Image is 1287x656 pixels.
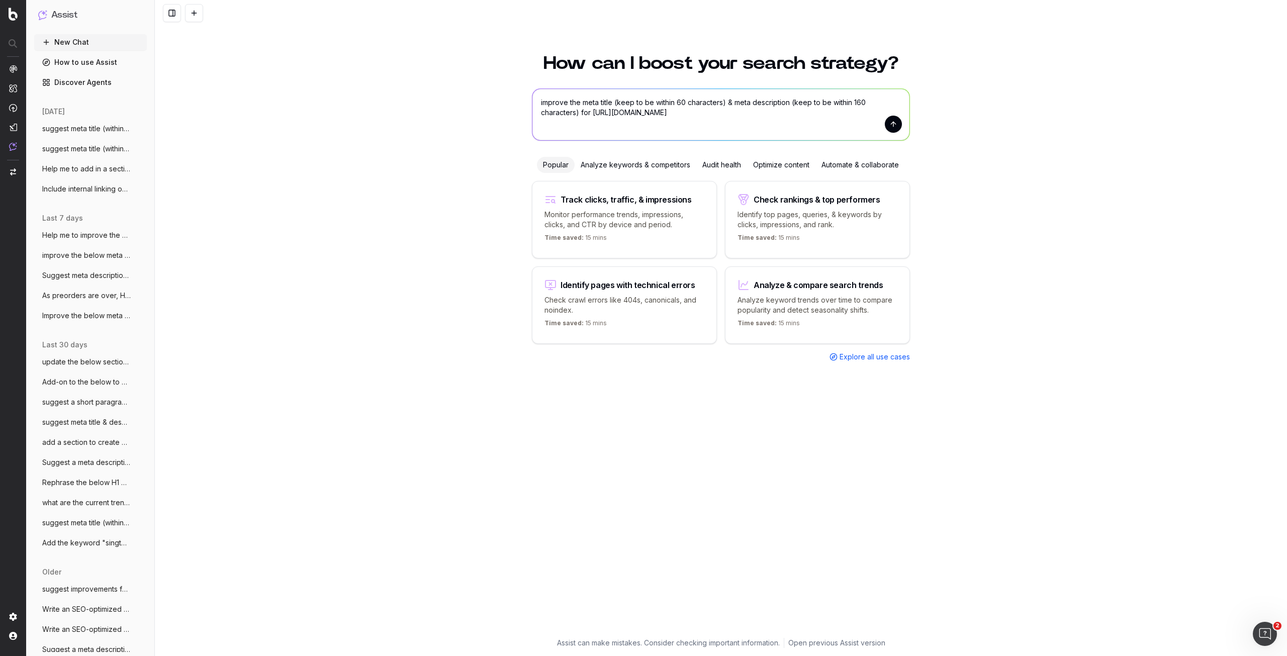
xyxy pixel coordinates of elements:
[34,621,147,637] button: Write an SEO-optimized content about the
[34,581,147,597] button: suggest improvements for the below meta
[9,123,17,131] img: Studio
[42,397,131,407] span: suggest a short paragraph where we can a
[42,340,87,350] span: last 30 days
[42,584,131,594] span: suggest improvements for the below meta
[42,184,131,194] span: Include internal linking opportunity to
[9,65,17,73] img: Analytics
[34,354,147,370] button: update the below section to be about new
[561,281,695,289] div: Identify pages with technical errors
[544,319,607,331] p: 15 mins
[738,319,800,331] p: 15 mins
[788,638,885,648] a: Open previous Assist version
[537,157,575,173] div: Popular
[42,604,131,614] span: Write an SEO-optimized content about the
[830,352,910,362] a: Explore all use cases
[34,601,147,617] button: Write an SEO-optimized content about the
[557,638,780,648] p: Assist can make mistakes. Consider checking important information.
[34,454,147,471] button: Suggest a meta description within 160 ch
[34,535,147,551] button: Add the keyword "singtel" to the below h
[42,250,131,260] span: improve the below meta description: Wa
[34,515,147,531] button: suggest meta title (within 60 characters
[561,196,692,204] div: Track clicks, traffic, & impressions
[42,624,131,634] span: Write an SEO-optimized content about the
[34,54,147,70] a: How to use Assist
[544,295,704,315] p: Check crawl errors like 404s, canonicals, and noindex.
[10,168,16,175] img: Switch project
[34,374,147,390] button: Add-on to the below to mention latest up
[42,107,65,117] span: [DATE]
[34,414,147,430] button: suggest meta title & description for our
[9,84,17,92] img: Intelligence
[51,8,77,22] h1: Assist
[42,311,131,321] span: Improve the below meta title but keep it
[747,157,815,173] div: Optimize content
[738,319,777,327] span: Time saved:
[42,164,131,174] span: Help me to add in a section as the first
[738,210,897,230] p: Identify top pages, queries, & keywords by clicks, impressions, and rank.
[34,475,147,491] button: Rephrase the below H1 of our marketing p
[532,89,909,140] textarea: improve the meta title (keep to be within 60 characters) & meta description (keep to be within 16...
[9,104,17,112] img: Activation
[34,74,147,90] a: Discover Agents
[42,144,131,154] span: suggest meta title (within 60 characters
[42,377,131,387] span: Add-on to the below to mention latest up
[42,270,131,280] span: Suggest meta description of less than 16
[9,142,17,151] img: Assist
[42,417,131,427] span: suggest meta title & description for our
[34,394,147,410] button: suggest a short paragraph where we can a
[42,498,131,508] span: what are the current trending keywords f
[1273,622,1281,630] span: 2
[42,518,131,528] span: suggest meta title (within 60 characters
[42,567,61,577] span: older
[9,613,17,621] img: Setting
[42,291,131,301] span: As preorders are over, Help me to mentio
[738,234,800,246] p: 15 mins
[42,457,131,467] span: Suggest a meta description within 160 ch
[815,157,905,173] div: Automate & collaborate
[38,8,143,22] button: Assist
[34,161,147,177] button: Help me to add in a section as the first
[738,234,777,241] span: Time saved:
[754,196,880,204] div: Check rankings & top performers
[34,121,147,137] button: suggest meta title (within 60 characters
[34,181,147,197] button: Include internal linking opportunity to
[544,234,607,246] p: 15 mins
[9,632,17,640] img: My account
[42,478,131,488] span: Rephrase the below H1 of our marketing p
[9,8,18,21] img: Botify logo
[544,210,704,230] p: Monitor performance trends, impressions, clicks, and CTR by device and period.
[575,157,696,173] div: Analyze keywords & competitors
[38,10,47,20] img: Assist
[34,267,147,284] button: Suggest meta description of less than 16
[42,644,131,654] span: Suggest a meta description of less than
[1253,622,1277,646] iframe: Intercom live chat
[34,288,147,304] button: As preorders are over, Help me to mentio
[738,295,897,315] p: Analyze keyword trends over time to compare popularity and detect seasonality shifts.
[34,308,147,324] button: Improve the below meta title but keep it
[34,141,147,157] button: suggest meta title (within 60 characters
[34,227,147,243] button: Help me to improve the below meta title
[696,157,747,173] div: Audit health
[42,437,131,447] span: add a section to create an internal link
[544,234,584,241] span: Time saved:
[34,434,147,450] button: add a section to create an internal link
[840,352,910,362] span: Explore all use cases
[42,538,131,548] span: Add the keyword "singtel" to the below h
[34,34,147,50] button: New Chat
[532,54,910,72] h1: How can I boost your search strategy?
[754,281,883,289] div: Analyze & compare search trends
[42,124,131,134] span: suggest meta title (within 60 characters
[42,230,131,240] span: Help me to improve the below meta title
[544,319,584,327] span: Time saved:
[34,247,147,263] button: improve the below meta description: Wa
[34,495,147,511] button: what are the current trending keywords f
[42,213,83,223] span: last 7 days
[42,357,131,367] span: update the below section to be about new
